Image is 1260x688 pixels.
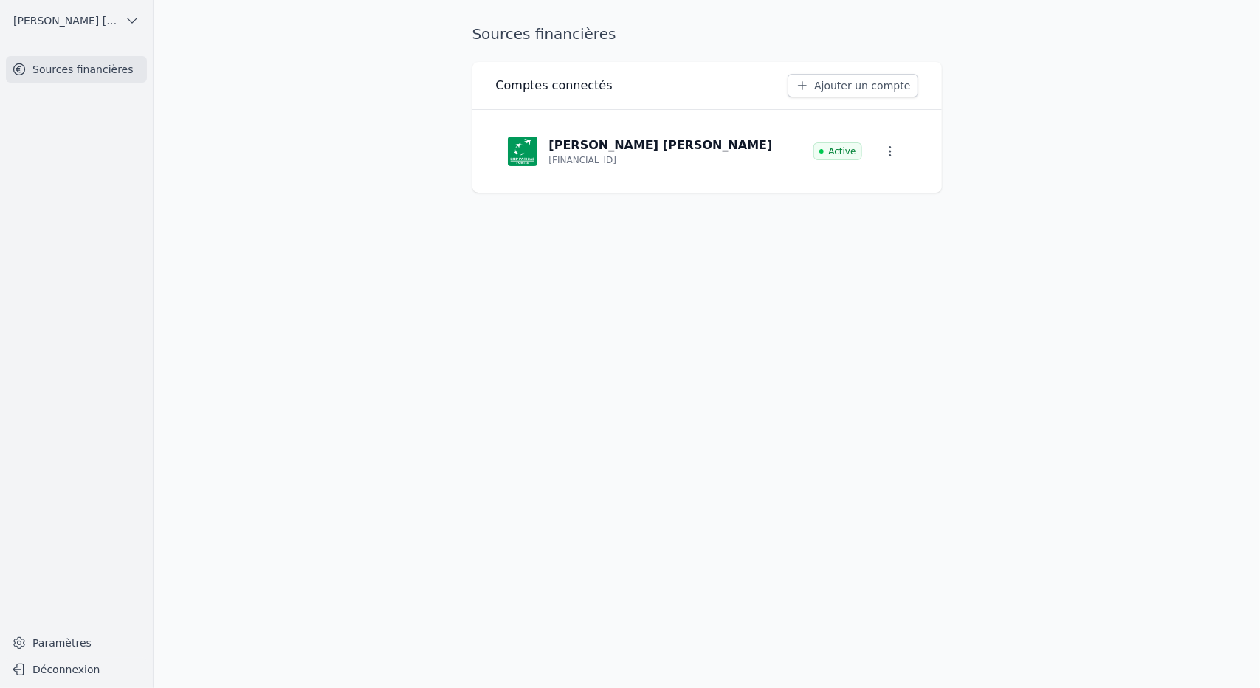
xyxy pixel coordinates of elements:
[549,154,617,166] p: [FINANCIAL_ID]
[496,77,613,94] h3: Comptes connectés
[549,137,773,154] p: [PERSON_NAME] [PERSON_NAME]
[13,13,119,28] span: [PERSON_NAME] [PERSON_NAME]
[6,9,147,32] button: [PERSON_NAME] [PERSON_NAME]
[6,631,147,655] a: Paramètres
[788,74,918,97] a: Ajouter un compte
[6,56,147,83] a: Sources financières
[6,658,147,681] button: Déconnexion
[496,122,918,181] a: [PERSON_NAME] [PERSON_NAME] [FINANCIAL_ID] Active
[813,142,861,160] span: Active
[472,24,616,44] h1: Sources financières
